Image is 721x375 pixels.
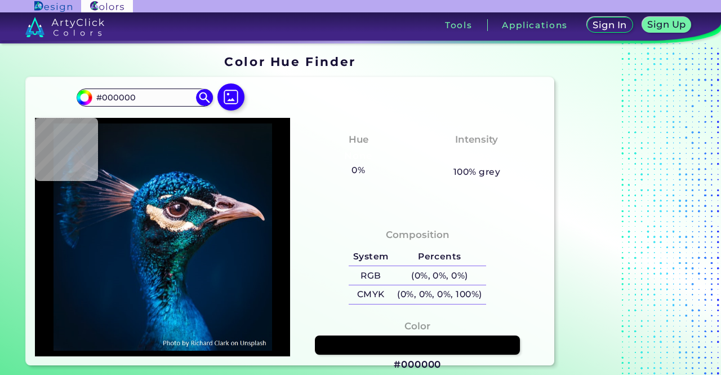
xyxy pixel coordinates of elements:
input: type color.. [92,90,197,105]
h3: None [458,149,496,163]
h1: Color Hue Finder [224,53,355,70]
img: logo_artyclick_colors_white.svg [25,17,105,37]
img: ArtyClick Design logo [34,1,72,12]
img: icon search [196,89,213,106]
h5: Sign In [594,21,625,29]
a: Sign In [589,18,631,32]
img: icon picture [217,83,244,111]
h3: #000000 [394,358,441,372]
h4: Intensity [455,131,498,148]
h3: None [340,149,377,163]
h4: Hue [349,131,368,148]
a: Sign Up [644,18,689,32]
h5: Percents [393,248,486,266]
h5: RGB [349,266,393,285]
h4: Color [404,318,430,334]
h4: Composition [386,227,449,243]
h5: System [349,248,393,266]
h3: Applications [502,21,568,29]
h5: (0%, 0%, 0%) [393,266,486,285]
h5: 0% [347,163,369,178]
img: img_pavlin.jpg [41,123,284,351]
iframe: Advertisement [559,51,700,370]
h5: CMYK [349,285,393,304]
h5: Sign Up [649,20,684,29]
h3: Tools [445,21,473,29]
h5: 100% grey [453,165,500,179]
h5: (0%, 0%, 0%, 100%) [393,285,486,304]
